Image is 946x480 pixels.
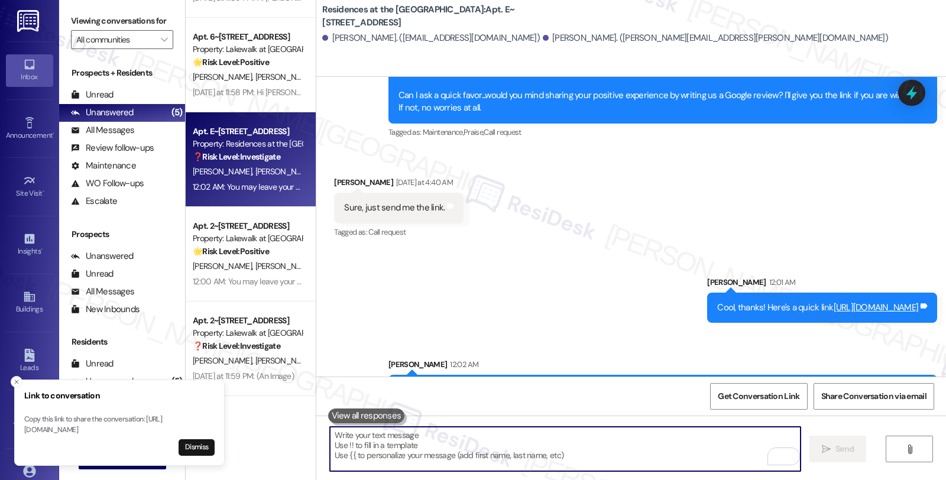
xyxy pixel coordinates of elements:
div: Prospects [59,228,185,241]
div: Unanswered [71,250,134,262]
textarea: To enrich screen reader interactions, please activate Accessibility in Grammarly extension settings [330,427,801,471]
strong: 🌟 Risk Level: Positive [193,57,269,67]
strong: ❓ Risk Level: Investigate [193,151,280,162]
a: [URL][DOMAIN_NAME] [834,301,919,313]
div: 12:01 AM [766,276,796,288]
span: [PERSON_NAME] [255,166,315,177]
div: Hi [PERSON_NAME] and [PERSON_NAME], thanks for confirming the work order is complete! I'm so glad... [399,51,918,115]
div: All Messages [71,124,134,137]
div: 12:02 AM [447,358,478,371]
span: Send [835,443,854,455]
button: Dismiss [179,439,215,456]
span: • [43,187,44,196]
span: [PERSON_NAME] [255,261,318,271]
div: Tagged as: [334,223,464,241]
h3: Link to conversation [24,390,215,402]
div: [PERSON_NAME]. ([EMAIL_ADDRESS][DOMAIN_NAME]) [322,32,540,44]
div: New Inbounds [71,303,140,316]
button: Close toast [11,376,22,388]
div: All Messages [71,286,134,298]
p: Copy this link to share the conversation: [URL][DOMAIN_NAME] [24,414,215,435]
a: Site Visit • [6,171,53,203]
div: Property: Lakewalk at [GEOGRAPHIC_DATA] [193,327,302,339]
span: [PERSON_NAME] [255,355,315,366]
div: Unread [71,358,114,370]
a: Templates • [6,403,53,435]
span: Call request [484,127,521,137]
div: Escalate [71,195,117,207]
div: Review follow-ups [71,142,154,154]
div: Property: Residences at the [GEOGRAPHIC_DATA] [193,138,302,150]
div: [PERSON_NAME] [334,176,464,193]
span: [PERSON_NAME] [193,166,255,177]
i:  [905,445,914,454]
div: Cool, thanks! Here's a quick link [717,301,918,314]
div: Apt. 2~[STREET_ADDRESS] [193,220,302,232]
div: Sure, just send me the link. [344,202,445,214]
label: Viewing conversations for [71,12,173,30]
div: [PERSON_NAME] [388,358,937,375]
i:  [161,35,167,44]
div: Tagged as: [388,124,937,141]
div: [PERSON_NAME] [707,276,937,293]
div: Maintenance [71,160,136,172]
div: Property: Lakewalk at [GEOGRAPHIC_DATA] [193,232,302,245]
img: ResiDesk Logo [17,10,41,32]
span: Praise , [464,127,484,137]
button: Send [809,436,867,462]
strong: ❓ Risk Level: Investigate [193,340,280,351]
div: Apt. E~[STREET_ADDRESS] [193,125,302,138]
div: 12:02 AM: You may leave your review at your convenience. I would also appreciate if you could let... [193,181,776,192]
div: Apt. 6~[STREET_ADDRESS] [193,31,302,43]
div: 12:00 AM: You may leave your review at your convenience. I would also appreciate if you could let... [193,276,756,287]
strong: 🌟 Risk Level: Positive [193,246,269,257]
a: Inbox [6,54,53,86]
span: [PERSON_NAME] [193,355,255,366]
div: Unanswered [71,106,134,119]
span: • [53,129,54,138]
b: Residences at the [GEOGRAPHIC_DATA]: Apt. E~[STREET_ADDRESS] [322,4,559,29]
div: (5) [169,103,186,122]
div: [PERSON_NAME]. ([PERSON_NAME][EMAIL_ADDRESS][PERSON_NAME][DOMAIN_NAME]) [543,32,888,44]
span: Call request [368,227,406,237]
div: [DATE] at 4:40 AM [393,176,453,189]
span: Share Conversation via email [821,390,926,403]
div: WO Follow-ups [71,177,144,190]
div: [DATE] at 11:59 PM: (An Image) [193,371,294,381]
div: Apt. 2~[STREET_ADDRESS] [193,314,302,327]
div: Unread [71,89,114,101]
input: All communities [76,30,154,49]
a: Insights • [6,229,53,261]
a: Leads [6,345,53,377]
span: • [41,245,43,254]
div: Residents [59,336,185,348]
span: [PERSON_NAME] [193,261,255,271]
i:  [822,445,831,454]
button: Get Conversation Link [710,383,807,410]
div: Unread [71,268,114,280]
a: Buildings [6,287,53,319]
button: Share Conversation via email [814,383,934,410]
span: Maintenance , [423,127,464,137]
span: [PERSON_NAME] [255,72,315,82]
div: Property: Lakewalk at [GEOGRAPHIC_DATA] [193,43,302,56]
span: [PERSON_NAME] [193,72,255,82]
div: Prospects + Residents [59,67,185,79]
span: Get Conversation Link [718,390,799,403]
